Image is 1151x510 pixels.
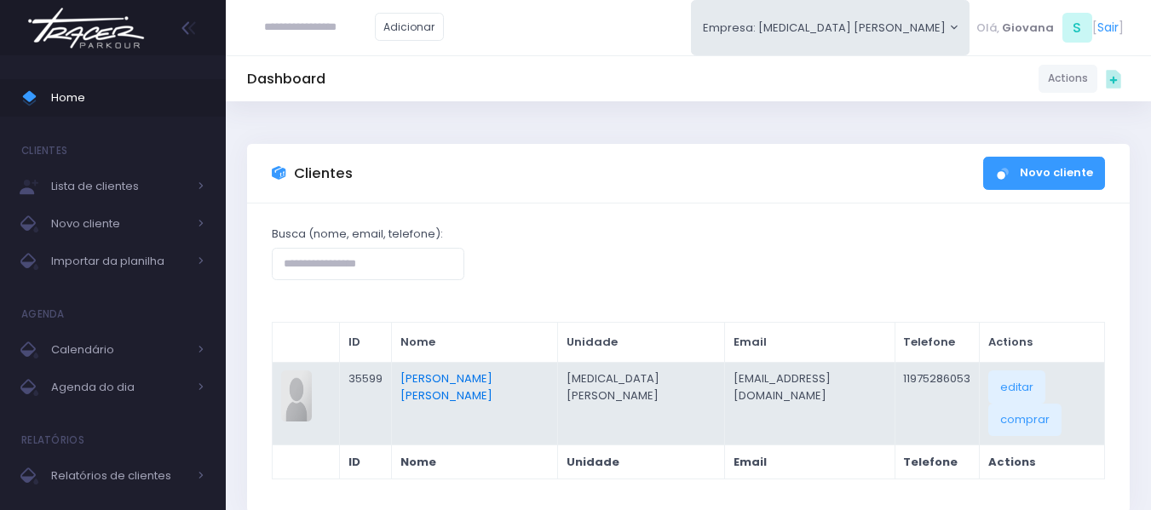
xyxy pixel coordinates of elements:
[340,444,392,478] th: ID
[557,362,724,444] td: [MEDICAL_DATA] [PERSON_NAME]
[980,323,1105,363] th: Actions
[1097,19,1119,37] a: Sair
[724,444,895,478] th: Email
[983,157,1105,190] a: Novo cliente
[400,370,492,404] a: [PERSON_NAME] [PERSON_NAME]
[724,362,895,444] td: [EMAIL_ADDRESS][DOMAIN_NAME]
[272,226,443,243] label: Busca (nome, email, telefone):
[51,175,187,198] span: Lista de clientes
[51,87,204,109] span: Home
[1039,65,1097,93] a: Actions
[1002,20,1054,37] span: Giovana
[391,444,557,478] th: Nome
[21,134,67,168] h4: Clientes
[557,323,724,363] th: Unidade
[1062,13,1092,43] span: S
[375,13,445,41] a: Adicionar
[21,297,65,331] h4: Agenda
[294,165,353,182] h3: Clientes
[51,339,187,361] span: Calendário
[970,9,1130,47] div: [ ]
[895,323,980,363] th: Telefone
[557,444,724,478] th: Unidade
[895,362,980,444] td: 11975286053
[247,71,325,88] h5: Dashboard
[340,362,392,444] td: 35599
[895,444,980,478] th: Telefone
[980,444,1105,478] th: Actions
[391,323,557,363] th: Nome
[51,465,187,487] span: Relatórios de clientes
[988,404,1062,436] a: comprar
[21,423,84,457] h4: Relatórios
[976,20,999,37] span: Olá,
[340,323,392,363] th: ID
[988,370,1045,403] a: editar
[724,323,895,363] th: Email
[51,213,187,235] span: Novo cliente
[51,250,187,272] span: Importar da planilha
[51,376,187,398] span: Agenda do dia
